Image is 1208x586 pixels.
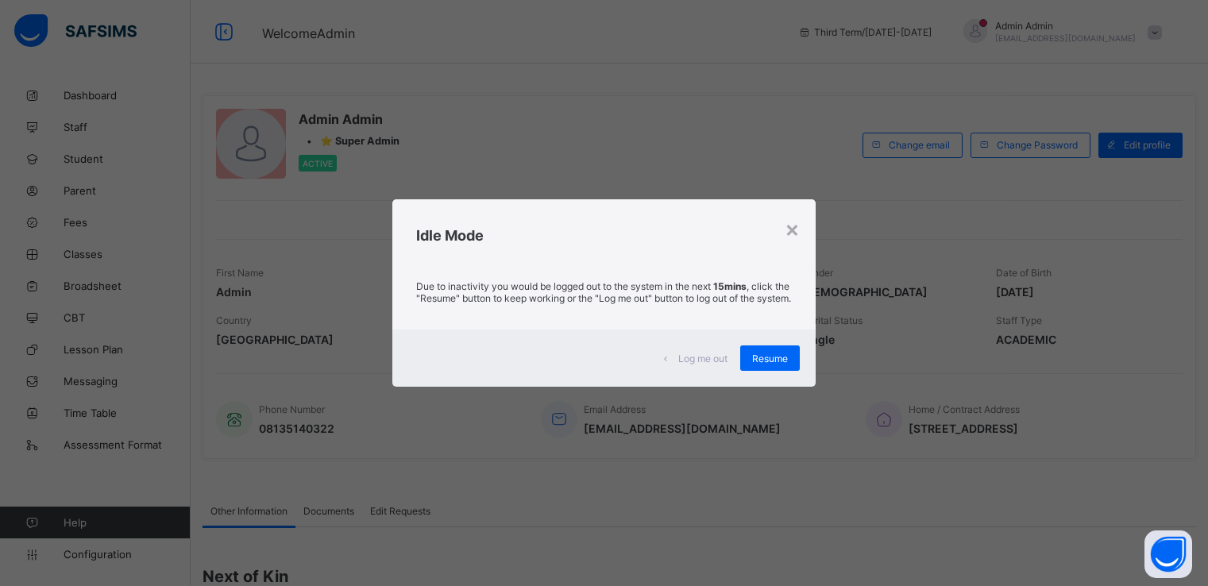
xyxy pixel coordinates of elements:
span: Log me out [678,353,728,364]
div: × [785,215,800,242]
strong: 15mins [713,280,747,292]
button: Open asap [1144,530,1192,578]
h2: Idle Mode [416,227,791,244]
p: Due to inactivity you would be logged out to the system in the next , click the "Resume" button t... [416,280,791,304]
span: Resume [752,353,788,364]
